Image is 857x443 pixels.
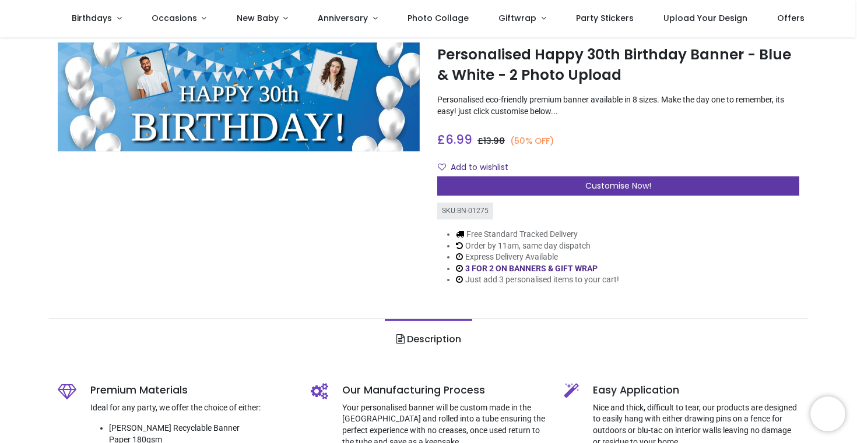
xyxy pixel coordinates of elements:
[437,203,493,219] div: SKU: BN-01275
[810,396,845,431] iframe: Brevo live chat
[593,383,799,398] h5: Easy Application
[456,229,619,240] li: Free Standard Tracked Delivery
[72,12,112,24] span: Birthdays
[777,12,805,24] span: Offers
[437,94,799,117] p: Personalised eco-friendly premium banner available in 8 sizes. Make the day one to remember, its ...
[437,45,799,85] h1: Personalised Happy 30th Birthday Banner - Blue & White - 2 Photo Upload
[456,274,619,286] li: Just add 3 personalised items to your cart!
[585,180,651,192] span: Customise Now!
[456,240,619,252] li: Order by 11am, same day dispatch
[477,135,505,147] span: £
[483,135,505,147] span: 13.98
[90,383,293,398] h5: Premium Materials
[437,158,518,178] button: Add to wishlistAdd to wishlist
[437,131,472,148] span: £
[342,383,546,398] h5: Our Manufacturing Process
[445,131,472,148] span: 6.99
[90,402,293,414] p: Ideal for any party, we offer the choice of either:
[498,12,536,24] span: Giftwrap
[58,42,420,151] img: Personalised Happy 30th Birthday Banner - Blue & White - 2 Photo Upload
[408,12,469,24] span: Photo Collage
[318,12,368,24] span: Anniversary
[152,12,197,24] span: Occasions
[663,12,747,24] span: Upload Your Design
[510,135,554,147] small: (50% OFF)
[465,264,598,273] a: 3 FOR 2 ON BANNERS & GIFT WRAP
[385,319,472,360] a: Description
[576,12,634,24] span: Party Stickers
[456,251,619,263] li: Express Delivery Available
[237,12,279,24] span: New Baby
[438,163,446,171] i: Add to wishlist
